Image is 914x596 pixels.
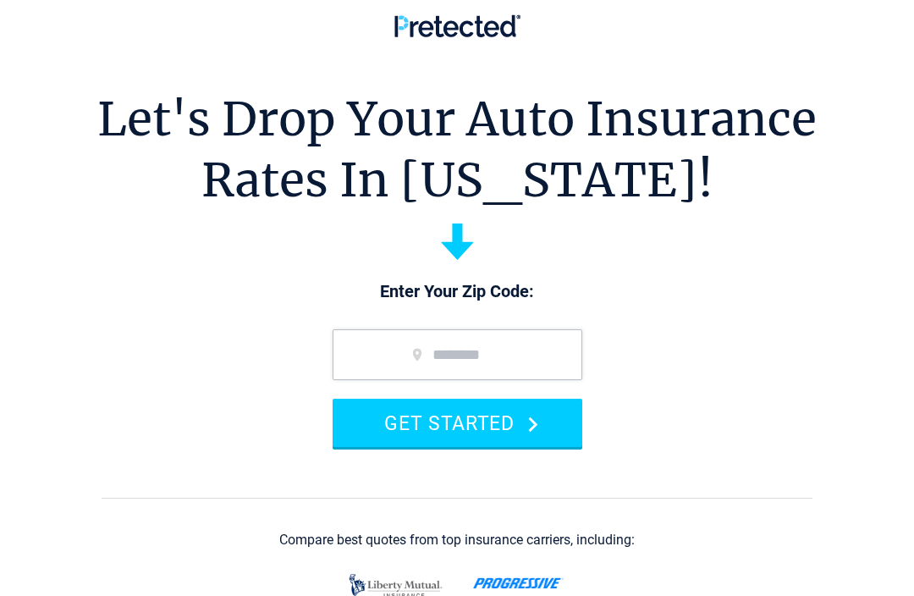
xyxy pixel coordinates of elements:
[394,14,520,37] img: Pretected Logo
[97,89,817,211] h1: Let's Drop Your Auto Insurance Rates In [US_STATE]!
[279,533,635,548] div: Compare best quotes from top insurance carriers, including:
[333,399,582,447] button: GET STARTED
[316,280,599,304] p: Enter Your Zip Code:
[473,577,564,589] img: progressive
[333,329,582,380] input: zip code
